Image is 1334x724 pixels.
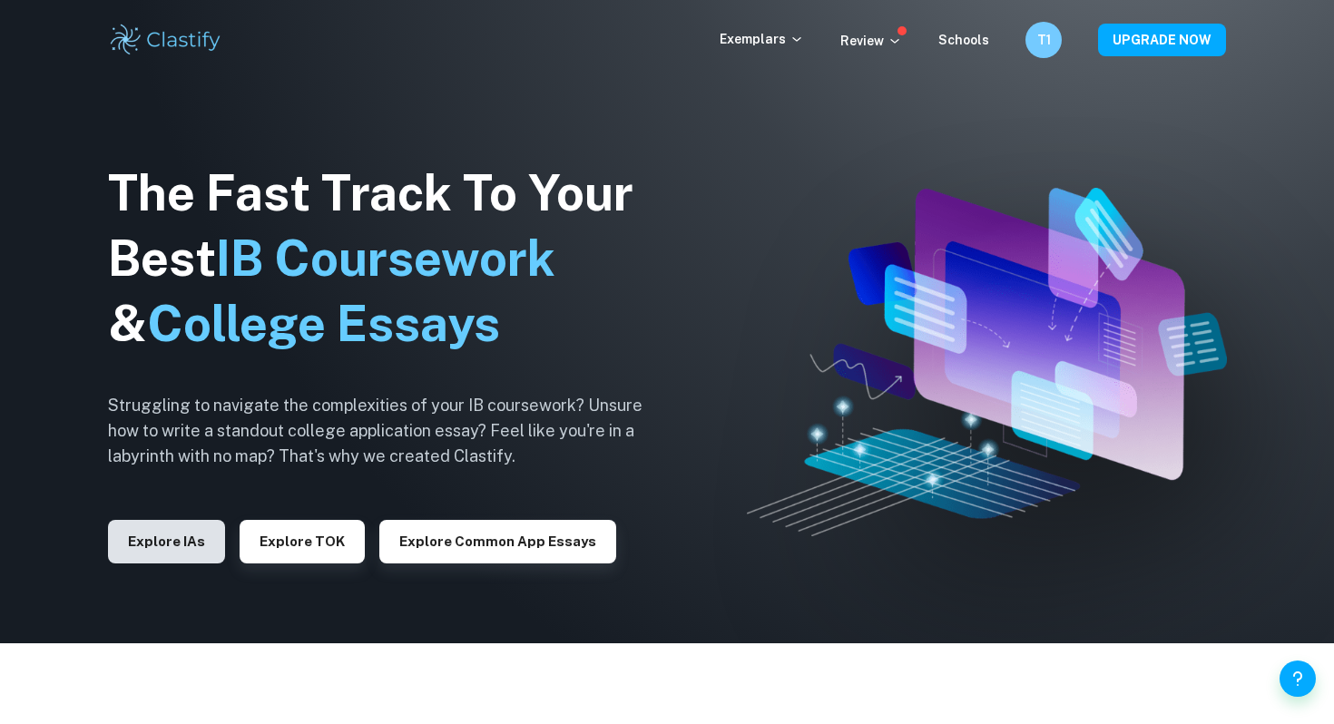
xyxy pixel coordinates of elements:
[379,532,616,549] a: Explore Common App essays
[379,520,616,563] button: Explore Common App essays
[108,520,225,563] button: Explore IAs
[216,230,555,287] span: IB Coursework
[1098,24,1226,56] button: UPGRADE NOW
[938,33,989,47] a: Schools
[108,393,671,469] h6: Struggling to navigate the complexities of your IB coursework? Unsure how to write a standout col...
[240,532,365,549] a: Explore TOK
[108,22,223,58] img: Clastify logo
[240,520,365,563] button: Explore TOK
[1280,660,1316,697] button: Help and Feedback
[147,295,500,352] span: College Essays
[840,31,902,51] p: Review
[1025,22,1062,58] button: T1
[1034,30,1054,50] h6: T1
[720,29,804,49] p: Exemplars
[108,532,225,549] a: Explore IAs
[108,161,671,357] h1: The Fast Track To Your Best &
[747,188,1228,535] img: Clastify hero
